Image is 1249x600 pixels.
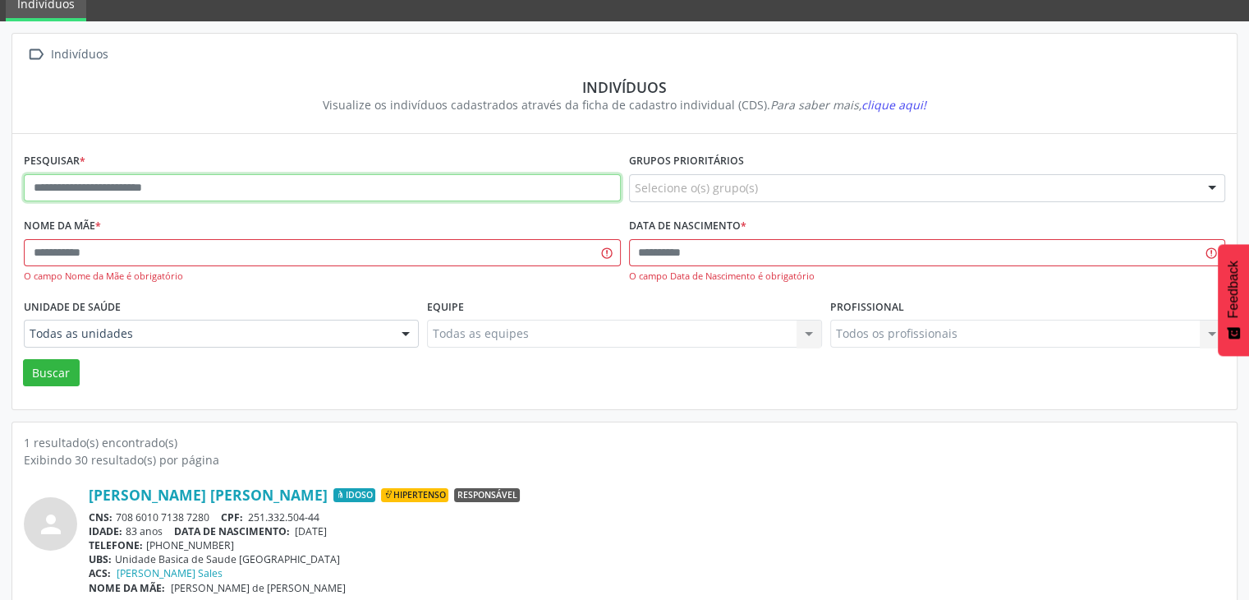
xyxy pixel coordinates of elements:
[861,97,926,113] span: clique aqui!
[89,538,1225,552] div: [PHONE_NUMBER]
[381,488,448,503] span: Hipertenso
[89,524,122,538] span: IDADE:
[1226,261,1241,318] span: Feedback
[89,552,1225,566] div: Unidade Basica de Saude [GEOGRAPHIC_DATA]
[454,488,520,503] span: Responsável
[24,434,1225,451] div: 1 resultado(s) encontrado(s)
[89,538,143,552] span: TELEFONE:
[221,510,243,524] span: CPF:
[24,294,121,320] label: Unidade de saúde
[23,359,80,387] button: Buscar
[171,581,346,595] span: [PERSON_NAME] de [PERSON_NAME]
[24,270,621,284] div: O campo Nome da Mãe é obrigatório
[117,566,223,580] a: [PERSON_NAME] Sales
[36,510,66,539] i: person
[1218,244,1249,356] button: Feedback - Mostrar pesquisa
[248,510,319,524] span: 251.332.504-44
[629,270,1226,284] div: O campo Data de Nascimento é obrigatório
[30,325,385,342] span: Todas as unidades
[35,78,1214,96] div: Indivíduos
[174,524,290,538] span: DATA DE NASCIMENTO:
[89,566,111,580] span: ACS:
[629,214,746,239] label: Data de nascimento
[24,149,85,174] label: Pesquisar
[89,552,112,566] span: UBS:
[635,179,758,196] span: Selecione o(s) grupo(s)
[24,43,48,67] i: 
[24,451,1225,468] div: Exibindo 30 resultado(s) por página
[333,488,375,503] span: Idoso
[89,510,113,524] span: CNS:
[629,149,744,174] label: Grupos prioritários
[48,43,111,67] div: Indivíduos
[24,214,101,239] label: Nome da mãe
[24,43,111,67] a:  Indivíduos
[770,97,926,113] i: Para saber mais,
[89,524,1225,538] div: 83 anos
[830,294,904,320] label: Profissional
[89,510,1225,524] div: 708 6010 7138 7280
[295,524,327,538] span: [DATE]
[89,581,165,595] span: NOME DA MÃE:
[35,96,1214,113] div: Visualize os indivíduos cadastrados através da ficha de cadastro individual (CDS).
[89,486,328,504] a: [PERSON_NAME] [PERSON_NAME]
[427,294,464,320] label: Equipe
